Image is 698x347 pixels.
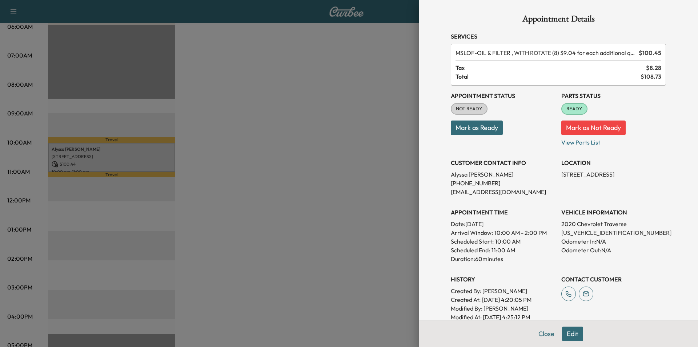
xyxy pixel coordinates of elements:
[451,15,666,26] h1: Appointment Details
[561,220,666,228] p: 2020 Chevrolet Traverse
[451,246,490,255] p: Scheduled End:
[639,48,661,57] span: $ 100.45
[451,287,555,295] p: Created By : [PERSON_NAME]
[452,105,487,113] span: NOT READY
[451,158,555,167] h3: CUSTOMER CONTACT INFO
[451,228,555,237] p: Arrival Window:
[495,237,521,246] p: 10:00 AM
[451,295,555,304] p: Created At : [DATE] 4:20:05 PM
[456,72,641,81] span: Total
[561,121,626,135] button: Mark as Not Ready
[534,327,559,341] button: Close
[451,255,555,263] p: Duration: 60 minutes
[641,72,661,81] span: $ 108.73
[451,304,555,313] p: Modified By : [PERSON_NAME]
[494,228,547,237] span: 10:00 AM - 2:00 PM
[451,275,555,284] h3: History
[451,237,494,246] p: Scheduled Start:
[451,179,555,188] p: [PHONE_NUMBER]
[561,91,666,100] h3: Parts Status
[451,91,555,100] h3: Appointment Status
[451,32,666,41] h3: Services
[456,63,646,72] span: Tax
[561,237,666,246] p: Odometer In: N/A
[451,188,555,196] p: [EMAIL_ADDRESS][DOMAIN_NAME]
[562,105,587,113] span: READY
[451,220,555,228] p: Date: [DATE]
[646,63,661,72] span: $ 8.28
[561,246,666,255] p: Odometer Out: N/A
[562,327,583,341] button: Edit
[492,246,515,255] p: 11:00 AM
[561,228,666,237] p: [US_VEHICLE_IDENTIFICATION_NUMBER]
[561,275,666,284] h3: CONTACT CUSTOMER
[456,48,636,57] span: OIL & FILTER , WITH ROTATE (8) $9.04 for each additional quart
[561,170,666,179] p: [STREET_ADDRESS]
[451,121,503,135] button: Mark as Ready
[451,208,555,217] h3: APPOINTMENT TIME
[451,313,555,322] p: Modified At : [DATE] 4:25:12 PM
[561,208,666,217] h3: VEHICLE INFORMATION
[561,158,666,167] h3: LOCATION
[451,170,555,179] p: Alyssa [PERSON_NAME]
[561,135,666,147] p: View Parts List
